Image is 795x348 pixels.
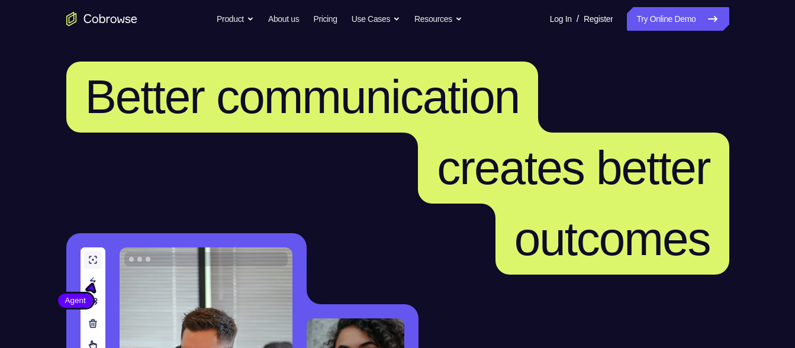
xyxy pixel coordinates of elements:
[66,12,137,26] a: Go to the home page
[437,141,710,194] span: creates better
[85,70,520,123] span: Better communication
[352,7,400,31] button: Use Cases
[550,7,572,31] a: Log In
[584,7,613,31] a: Register
[414,7,462,31] button: Resources
[217,7,254,31] button: Product
[268,7,299,31] a: About us
[313,7,337,31] a: Pricing
[514,212,710,265] span: outcomes
[627,7,729,31] a: Try Online Demo
[577,12,579,26] span: /
[58,295,93,307] span: Agent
